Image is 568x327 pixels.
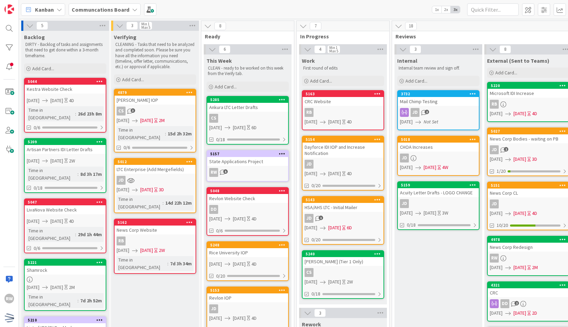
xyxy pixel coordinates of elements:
div: 5285 [210,97,288,102]
span: 0/18 [311,290,320,298]
div: 4D [251,315,257,322]
div: 7d 2h 52m [79,297,104,304]
div: CS [209,114,218,123]
span: : [78,170,79,178]
span: [DATE] [27,218,39,225]
span: 18 [405,22,417,30]
div: CRC Website [303,97,383,106]
div: 4D [69,97,74,104]
span: [DATE] [27,284,39,291]
div: Shamrock [25,266,106,275]
div: 5248 [207,242,288,248]
div: 7d 3h 34m [168,260,193,267]
div: CHOA Increases [398,143,479,152]
div: 5044 [25,78,106,85]
div: 5209 [28,140,106,144]
div: 29d 1h 44m [76,231,104,238]
div: 5163 [306,92,383,96]
div: Time in [GEOGRAPHIC_DATA] [27,167,78,182]
div: Acuity Letter Drafts - LOGO CHANGE [398,188,479,197]
div: 2M [69,284,75,291]
img: avatar [4,313,14,323]
span: Verifying [114,34,137,40]
span: [DATE] [50,157,63,165]
span: [DATE] [233,124,246,131]
div: 5157 [210,152,288,156]
div: 3W [442,209,448,217]
div: JD [305,214,313,223]
span: [DATE] [117,247,129,254]
span: : [75,231,76,238]
div: JD [400,154,409,162]
span: [DATE] [490,310,502,317]
span: [DATE] [50,284,63,291]
div: 3732Mail Chimp Testing [398,91,479,106]
div: 3D [532,156,537,163]
div: 5047 [28,200,106,205]
div: JD [115,176,196,185]
div: [PERSON_NAME] (Tier 1 Only) [303,257,383,266]
div: 5018 [398,136,479,143]
div: Mail Chimp Testing [398,97,479,106]
span: 4 [314,45,326,53]
span: : [163,199,164,207]
span: [DATE] [424,164,436,171]
div: 2W [347,278,353,286]
span: Add Card... [405,78,427,84]
div: 5018CHOA Increases [398,136,479,152]
div: JD [117,176,126,185]
span: Kanban [35,5,54,14]
div: JD [490,145,499,154]
span: [DATE] [400,164,413,171]
div: 5044Kestra Website Check [25,78,106,94]
div: 2D [532,310,537,317]
span: 6 [219,45,230,53]
div: 5159 [401,183,479,187]
span: Add Card... [32,65,54,72]
p: First round of edits [303,65,383,71]
div: 5154 [303,136,383,143]
span: [DATE] [513,264,526,271]
div: 3732 [398,91,479,97]
span: [DATE] [305,170,317,177]
span: [DATE] [513,156,526,163]
div: 5012 [115,159,196,165]
div: News Corp Website [115,226,196,234]
div: 5209Artisan Partners IDI Letter Drafts [25,139,106,154]
div: 5240 [303,251,383,257]
div: 5162 [118,220,196,225]
span: 5 [223,169,228,174]
div: 5153 [210,288,288,293]
span: Add Card... [215,84,237,90]
div: 5048 [210,189,288,193]
span: Backlog [24,34,45,40]
div: RW [209,168,218,177]
span: [DATE] [209,261,222,268]
div: 5143HSA/AHS LTC - Initial Mailer [303,197,383,212]
div: Min 1 [329,46,338,49]
span: 0/20 [311,236,320,243]
span: Internal [397,57,417,64]
div: JD [398,154,479,162]
div: Time in [GEOGRAPHIC_DATA] [27,227,75,242]
div: RB [303,108,383,117]
span: [DATE] [209,315,222,322]
span: [DATE] [209,215,222,222]
span: [DATE] [490,110,502,117]
div: 4D [251,215,257,222]
div: 2M [159,117,165,124]
div: 5240[PERSON_NAME] (Tier 1 Only) [303,251,383,266]
span: 0/18 [407,221,416,229]
span: [DATE] [140,117,153,124]
div: 2W [69,157,75,165]
span: [DATE] [140,186,153,193]
div: RB [115,237,196,245]
span: Ready [205,33,285,40]
span: [DATE] [27,157,39,165]
div: 5163CRC Website [303,91,383,106]
span: 1x [432,6,441,13]
span: [DATE] [140,247,153,254]
div: 5285Ankura LTC Letter Drafts [207,97,288,112]
div: Max 5 [329,49,338,53]
div: 6D [251,124,257,131]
